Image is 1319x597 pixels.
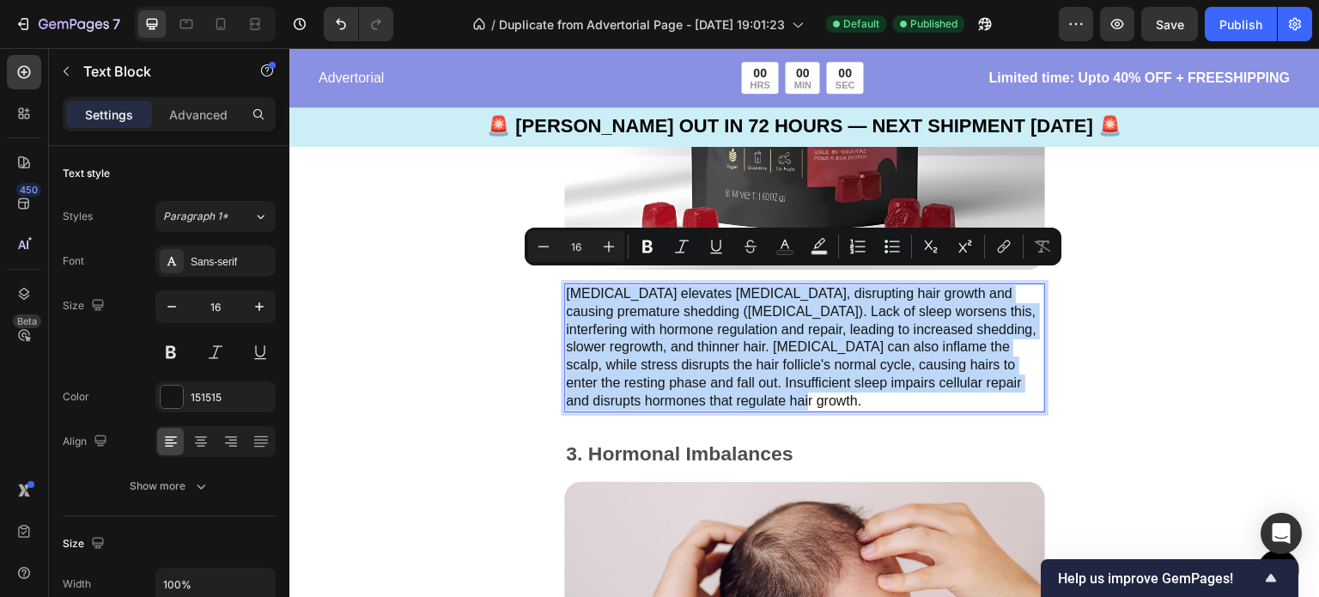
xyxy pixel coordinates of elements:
[163,209,228,224] span: Paragraph 1*
[1205,7,1277,41] button: Publish
[63,389,89,405] div: Color
[191,390,271,405] div: 151515
[499,15,785,34] span: Duplicate from Advertorial Page - [DATE] 19:01:23
[843,16,879,32] span: Default
[112,14,120,34] p: 7
[63,209,93,224] div: Styles
[1058,568,1281,588] button: Show survey - Help us improve GemPages!
[1141,7,1198,41] button: Save
[7,7,128,41] button: 7
[191,254,271,270] div: Sans-serif
[85,106,133,124] p: Settings
[1219,15,1262,34] div: Publish
[491,15,495,34] span: /
[324,7,393,41] div: Undo/Redo
[910,16,957,32] span: Published
[13,314,41,328] div: Beta
[63,166,110,181] div: Text style
[63,471,276,502] button: Show more
[1261,513,1302,554] div: Open Intercom Messenger
[63,295,108,318] div: Size
[16,183,41,197] div: 450
[83,61,229,82] p: Text Block
[1156,17,1184,32] span: Save
[63,430,111,454] div: Align
[155,201,276,232] button: Paragraph 1*
[1058,570,1261,587] span: Help us improve GemPages!
[130,478,210,495] div: Show more
[63,533,108,556] div: Size
[289,48,1319,597] iframe: Design area
[169,106,228,124] p: Advanced
[63,576,91,592] div: Width
[525,228,1061,265] div: Editor contextual toolbar
[63,253,84,269] div: Font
